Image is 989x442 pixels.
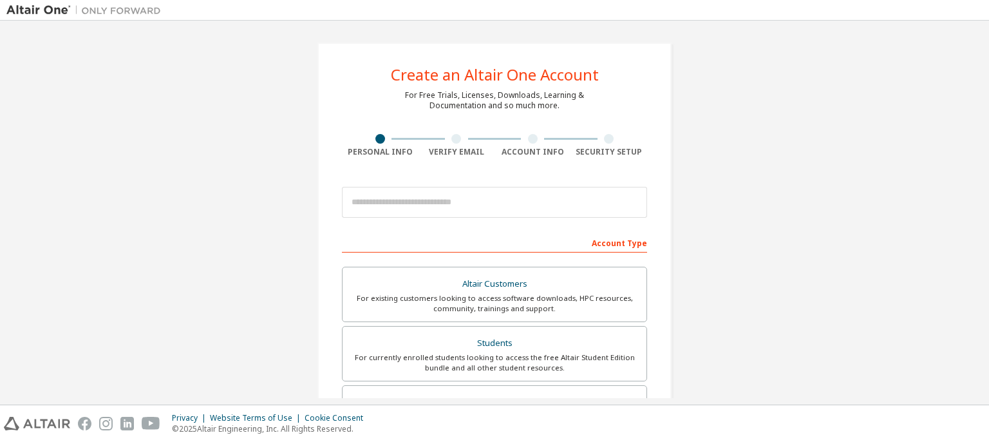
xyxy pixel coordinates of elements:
[99,417,113,430] img: instagram.svg
[342,147,419,157] div: Personal Info
[78,417,91,430] img: facebook.svg
[350,275,639,293] div: Altair Customers
[142,417,160,430] img: youtube.svg
[350,293,639,314] div: For existing customers looking to access software downloads, HPC resources, community, trainings ...
[210,413,305,423] div: Website Terms of Use
[350,352,639,373] div: For currently enrolled students looking to access the free Altair Student Edition bundle and all ...
[391,67,599,82] div: Create an Altair One Account
[172,423,371,434] p: © 2025 Altair Engineering, Inc. All Rights Reserved.
[494,147,571,157] div: Account Info
[120,417,134,430] img: linkedin.svg
[350,394,639,412] div: Faculty
[4,417,70,430] img: altair_logo.svg
[571,147,648,157] div: Security Setup
[6,4,167,17] img: Altair One
[405,90,584,111] div: For Free Trials, Licenses, Downloads, Learning & Documentation and so much more.
[350,334,639,352] div: Students
[305,413,371,423] div: Cookie Consent
[172,413,210,423] div: Privacy
[342,232,647,253] div: Account Type
[419,147,495,157] div: Verify Email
